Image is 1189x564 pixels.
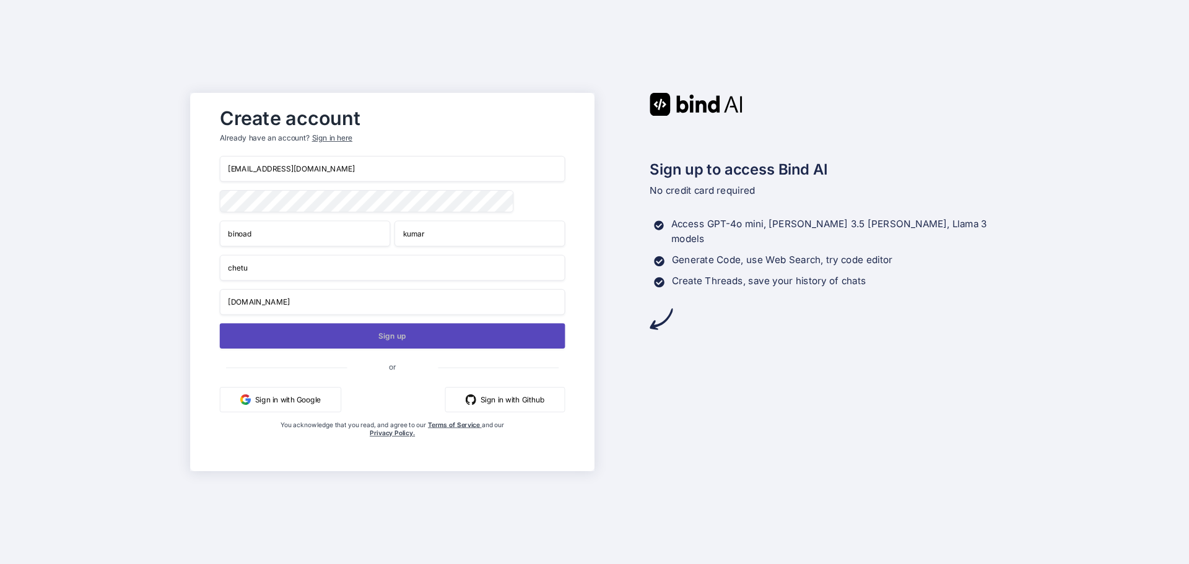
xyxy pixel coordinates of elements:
[240,394,251,405] img: google
[466,394,476,405] img: github
[650,308,673,331] img: arrow
[312,133,352,144] div: Sign in here
[277,420,508,462] div: You acknowledge that you read, and agree to our and our
[220,323,565,349] button: Sign up
[394,220,565,246] input: Last Name
[370,429,415,437] a: Privacy Policy.
[220,133,565,144] p: Already have an account?
[347,354,438,380] span: or
[220,220,390,246] input: First Name
[650,93,743,116] img: Bind AI logo
[672,253,892,267] p: Generate Code, use Web Search, try code editor
[220,387,341,412] button: Sign in with Google
[650,158,999,180] h2: Sign up to access Bind AI
[650,183,999,198] p: No credit card required
[672,274,866,289] p: Create Threads, save your history of chats
[220,156,565,182] input: Email
[220,110,565,126] h2: Create account
[671,217,999,247] p: Access GPT-4o mini, [PERSON_NAME] 3.5 [PERSON_NAME], Llama 3 models
[428,420,482,428] a: Terms of Service
[220,289,565,315] input: Company website
[220,255,565,281] input: Your company name
[445,387,565,412] button: Sign in with Github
